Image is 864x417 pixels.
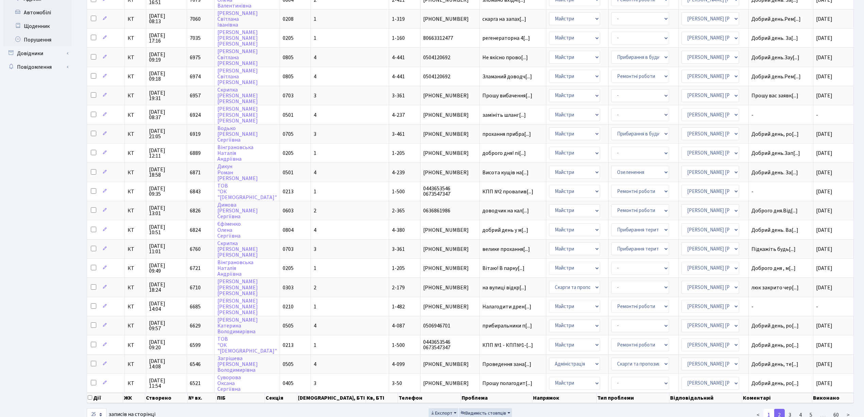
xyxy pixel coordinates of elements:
span: на вулиці відкр[...] [482,284,526,291]
span: 0636861986 [423,208,477,213]
span: 0501 [283,111,294,119]
span: 4-237 [392,111,405,119]
span: 6685 [190,303,201,310]
span: [DATE] 09:20 [149,339,184,350]
span: Добрий день, те[...] [751,360,798,368]
span: [DATE] [816,149,832,157]
span: 1-500 [392,341,405,349]
a: ВінграновськаНаталіяАндріївна [217,144,253,163]
span: [DATE] [816,284,832,291]
a: [PERSON_NAME]КатеринаВолодимирівна [217,316,258,335]
span: КТ [128,246,143,252]
a: ДикунРоман[PERSON_NAME] [217,163,258,182]
span: [DATE] [816,245,832,253]
a: [PERSON_NAME][PERSON_NAME][PERSON_NAME] [217,29,258,48]
span: КТ [128,131,143,137]
span: Добрий день. Ва[...] [751,226,798,234]
span: 2 [314,207,316,214]
span: КПП №1 - КПП№1-[...] [482,341,533,349]
span: [PHONE_NUMBER] [423,285,477,290]
span: 0205 [283,149,294,157]
span: [PHONE_NUMBER] [423,266,477,271]
span: [DATE] [816,226,832,234]
span: 0805 [283,54,294,61]
a: ВінграновськаНаталіяАндріївна [217,259,253,278]
span: Добрий день.Рем[...] [751,73,801,80]
th: [DEMOGRAPHIC_DATA], БТІ [297,393,366,403]
th: № вх. [188,393,216,403]
span: - [816,303,818,310]
span: Прошу вибачення[...] [482,92,532,99]
span: 1 [314,303,316,310]
th: Кв, БТІ [366,393,398,403]
span: [DATE] 09:35 [149,186,184,197]
span: [DATE] 18:58 [149,167,184,178]
span: Добрий день.Зау[...] [751,54,799,61]
span: КТ [128,208,143,213]
span: [DATE] 14:08 [149,358,184,369]
span: велике прохання[...] [482,245,530,253]
span: Не якісно прово[...] [482,54,528,61]
span: [DATE] [816,322,832,330]
span: 6546 [190,360,201,368]
th: Створено [145,393,188,403]
span: КТ [128,304,143,309]
span: 1 [314,149,316,157]
span: [DATE] [816,380,832,387]
span: - [751,304,811,309]
a: ТОВ"ОК"[DEMOGRAPHIC_DATA]" [217,182,277,201]
span: КТ [128,362,143,367]
span: 4 [314,169,316,176]
th: ЖК [123,393,145,403]
a: Порушення [3,33,71,47]
span: Добрий день, ро[...] [751,380,799,387]
span: 0303 [283,284,294,291]
span: 4 [314,322,316,330]
span: Добрий день, ро[...] [751,341,799,349]
th: Тип проблеми [597,393,669,403]
span: 0603 [283,207,294,214]
a: ТОВ"ОК"[DEMOGRAPHIC_DATA]" [217,336,277,355]
span: [DATE] 10:51 [149,224,184,235]
span: Добрий день.Рем[...] [751,15,801,23]
a: Автомобілі [3,6,71,19]
span: 6826 [190,207,201,214]
span: 4 [314,54,316,61]
span: [DATE] [816,207,832,214]
span: 6919 [190,130,201,138]
span: Зламаний доводч[...] [482,73,532,80]
span: [DATE] [816,15,832,23]
span: 0213 [283,188,294,195]
span: КТ [128,189,143,194]
a: Загрішева[PERSON_NAME]Володимирівна [217,355,258,374]
span: [DATE] 13:01 [149,205,184,216]
a: [PERSON_NAME]Світлана[PERSON_NAME] [217,48,258,67]
span: 3 [314,245,316,253]
span: КПП №2 провалив[...] [482,188,533,195]
span: КТ [128,227,143,233]
span: 0705 [283,130,294,138]
span: Висота кущів на[...] [482,169,529,176]
span: 0505 [283,322,294,330]
span: 1 [314,34,316,42]
span: [PHONE_NUMBER] [423,304,477,309]
span: 6975 [190,54,201,61]
span: 0804 [283,226,294,234]
span: Підкажіть будь[...] [751,245,796,253]
span: [PHONE_NUMBER] [423,246,477,252]
span: 4-441 [392,73,405,80]
span: Добрий день. За[...] [751,169,798,176]
span: [DATE] 09:49 [149,263,184,274]
span: 1-205 [392,264,405,272]
span: [DATE] [816,188,832,195]
span: КТ [128,112,143,118]
span: [PHONE_NUMBER] [423,131,477,137]
span: 1-205 [392,149,405,157]
span: прохання прибра[...] [482,130,531,138]
span: [DATE] [816,341,832,349]
span: Добрий день. За[...] [751,34,798,42]
span: КТ [128,285,143,290]
span: 3-361 [392,245,405,253]
span: [DATE] 21:05 [149,128,184,139]
span: 1 [314,264,316,272]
